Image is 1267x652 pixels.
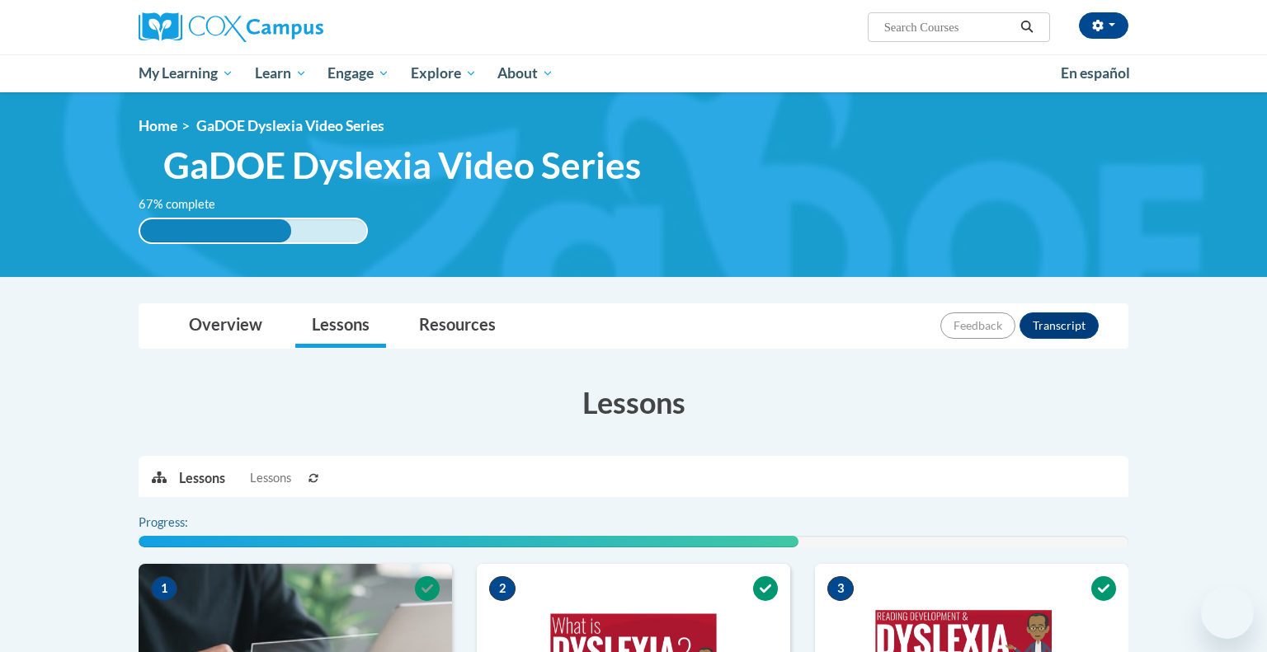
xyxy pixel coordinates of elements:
button: Transcript [1020,312,1099,339]
h3: Lessons [139,382,1128,423]
a: Overview [172,304,279,348]
span: 2 [489,576,516,601]
span: Engage [327,63,389,83]
img: Cox Campus [139,12,323,42]
a: Explore [400,54,487,92]
span: Learn [255,63,307,83]
a: Engage [317,54,400,92]
span: GaDOE Dyslexia Video Series [196,117,384,134]
a: About [487,54,565,92]
div: Main menu [114,54,1153,92]
a: En español [1050,56,1141,91]
a: Home [139,117,177,134]
span: En español [1061,64,1130,82]
label: Progress: [139,514,233,532]
span: About [497,63,553,83]
span: GaDOE Dyslexia Video Series [163,143,641,187]
span: 1 [151,576,177,601]
button: Account Settings [1079,12,1128,39]
a: Resources [403,304,512,348]
p: Lessons [179,469,225,487]
label: 67% complete [139,195,233,213]
a: Cox Campus [139,12,452,42]
iframe: Button to launch messaging window [1201,586,1254,639]
input: Search Courses [883,17,1015,37]
div: 67% complete [140,219,291,242]
span: My Learning [139,63,233,83]
a: Learn [244,54,318,92]
span: Explore [411,63,477,83]
span: 3 [827,576,854,601]
button: Search [1015,17,1039,37]
button: Feedback [940,312,1015,339]
a: My Learning [128,54,244,92]
a: Lessons [295,304,386,348]
span: Lessons [250,469,291,487]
